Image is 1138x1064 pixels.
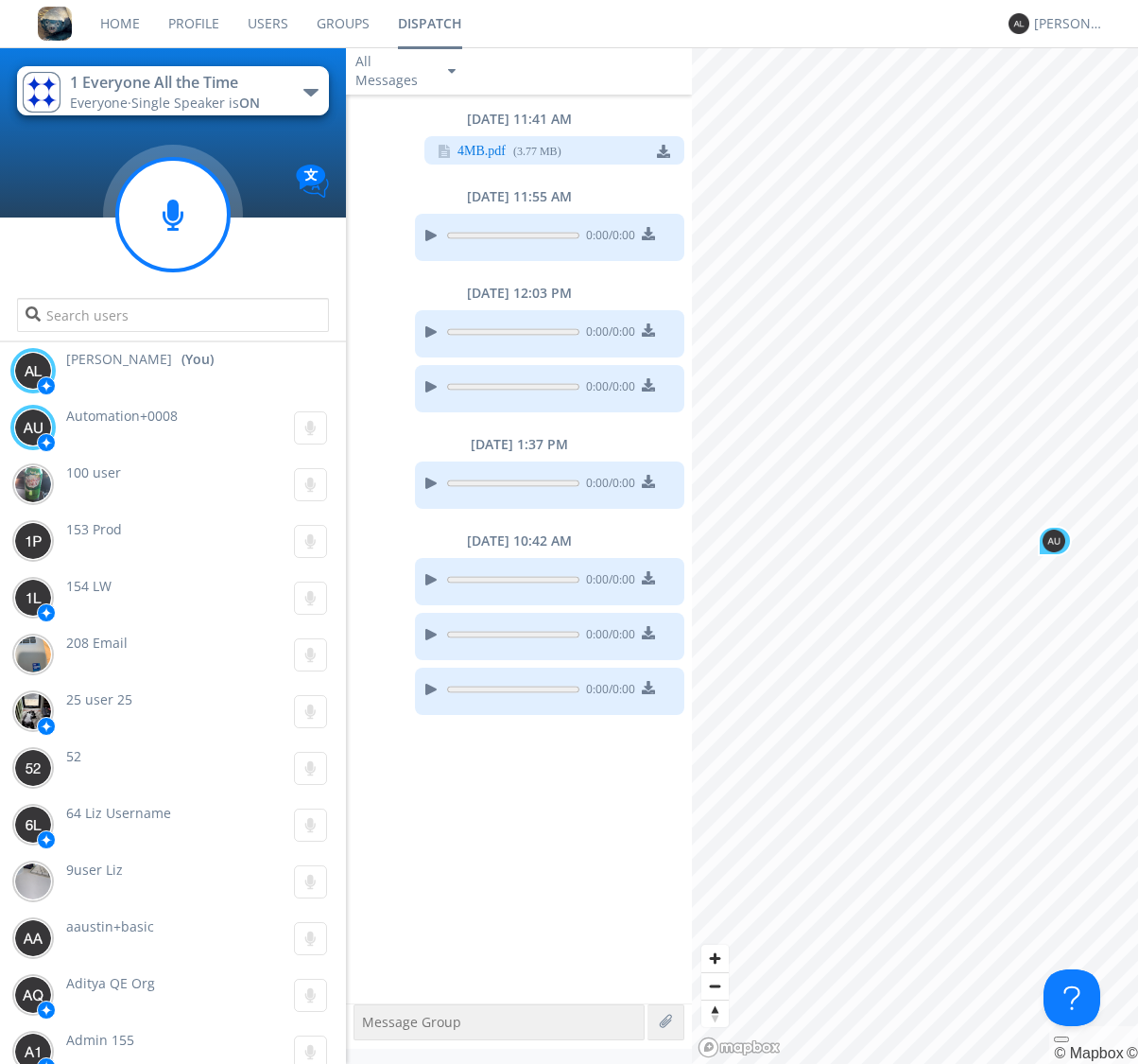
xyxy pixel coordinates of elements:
[66,861,123,879] span: 9user Liz
[701,972,729,1000] button: Zoom out
[513,144,561,160] div: ( 3.77 MB )
[642,378,655,392] img: download media button
[579,323,635,344] span: 0:00 / 0:00
[66,690,132,708] span: 25 user 25
[14,522,52,560] img: 373638.png
[642,626,655,639] img: download media button
[17,66,328,115] button: 1 Everyone All the TimeEveryone·Single Speaker isON
[181,350,214,369] div: (You)
[579,227,635,248] span: 0:00 / 0:00
[701,1001,729,1027] span: Reset bearing to north
[66,520,122,538] span: 153 Prod
[642,475,655,488] img: download media button
[66,407,178,425] span: Automation+0008
[346,532,692,550] div: [DATE] 10:42 AM
[448,69,456,74] img: caret-down-sm.svg
[239,94,260,112] span: ON
[17,298,328,332] input: Search users
[66,577,112,595] span: 154 LW
[66,634,128,652] span: 208 Email
[579,475,635,496] span: 0:00 / 0:00
[457,145,506,160] a: 4MB.pdf
[14,465,52,503] img: f5492b4a00e34d15b9b3de1d9f23d579
[38,7,72,41] img: 8ff700cf5bab4eb8a436322861af2272
[437,145,450,158] img: file icon
[23,72,60,113] img: 31c91c2a7426418da1df40c869a31053
[14,409,52,446] img: 373638.png
[296,165,329,198] img: Translation enabled
[14,749,52,787] img: 373638.png
[1054,1045,1123,1061] a: Mapbox
[131,94,260,112] span: Single Speaker is
[1038,526,1072,556] div: Map marker
[1054,1037,1069,1042] button: Toggle attribution
[579,378,635,399] span: 0:00 / 0:00
[346,187,692,206] div: [DATE] 11:55 AM
[14,579,52,617] img: 373638.png
[355,52,431,90] div: All Messages
[14,976,52,1014] img: 373638.png
[346,435,692,454] div: [DATE] 1:37 PM
[579,626,635,647] span: 0:00 / 0:00
[579,571,635,592] span: 0:00 / 0:00
[70,72,283,94] div: 1 Everyone All the Time
[642,227,655,240] img: download media button
[642,323,655,337] img: download media button
[642,571,655,584] img: download media button
[642,681,655,694] img: download media button
[14,806,52,844] img: 373638.png
[346,284,692,303] div: [DATE] 12:03 PM
[14,692,52,730] img: 30b4fc036c134896bbcaf3271c59502e
[66,350,172,369] span: [PERSON_NAME]
[66,804,171,822] span: 64 Liz Username
[346,110,692,129] div: [DATE] 11:41 AM
[1009,13,1029,34] img: 373638.png
[66,917,154,935] span: aaustin+basic
[14,352,52,390] img: 373638.png
[66,747,81,765] span: 52
[14,636,52,673] img: 3033231c3467409ebb9b61612edb4bdd
[1034,14,1105,33] div: [PERSON_NAME]
[14,919,52,957] img: 373638.png
[701,945,729,972] button: Zoom in
[1043,969,1100,1026] iframe: Toggle Customer Support
[66,463,121,481] span: 100 user
[1043,530,1065,552] img: 373638.png
[66,1031,134,1049] span: Admin 155
[701,1000,729,1027] button: Reset bearing to north
[579,681,635,702] span: 0:00 / 0:00
[701,973,729,1000] span: Zoom out
[66,974,155,992] span: Aditya QE Org
[698,1037,781,1058] a: Mapbox logo
[70,94,283,113] div: Everyone ·
[14,863,52,900] img: 305fa19a2e58434bb3f4e88bbfc8325e
[657,145,670,158] img: download media button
